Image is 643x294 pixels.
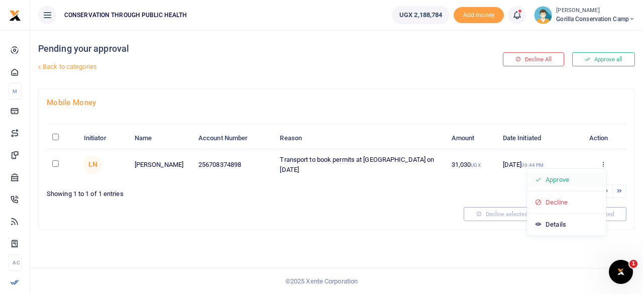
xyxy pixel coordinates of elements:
button: Decline All [503,52,564,66]
th: Amount: activate to sort column ascending [446,128,497,149]
a: logo-small logo-large logo-large [9,11,21,19]
a: profile-user [PERSON_NAME] Gorilla Conservation Camp [534,6,635,24]
th: Date Initiated: activate to sort column ascending [497,128,581,149]
h4: Pending your approval [38,43,434,54]
li: Ac [8,254,22,271]
td: 256708374898 [193,149,275,180]
a: Details [527,218,606,232]
th: Initiator: activate to sort column ascending [78,128,129,149]
th: Action: activate to sort column ascending [580,128,626,149]
div: Showing 1 to 1 of 1 entries [47,183,333,199]
span: CONSERVATION THROUGH PUBLIC HEALTH [60,11,191,20]
th: : activate to sort column descending [47,128,78,149]
small: [PERSON_NAME] [556,7,635,15]
td: Transport to book permits at [GEOGRAPHIC_DATA] on [DATE] [274,149,446,180]
span: UGX 2,188,784 [399,10,442,20]
th: Account Number: activate to sort column ascending [193,128,275,149]
th: Name: activate to sort column ascending [129,128,193,149]
td: [PERSON_NAME] [129,149,193,180]
a: Approve [527,173,606,187]
li: Wallet ballance [388,6,454,24]
span: 1 [629,260,637,268]
li: Toup your wallet [454,7,504,24]
h4: Mobile Money [47,97,626,108]
a: UGX 2,188,784 [392,6,450,24]
small: 09:44 PM [521,162,544,168]
small: UGX [471,162,480,168]
span: Add money [454,7,504,24]
iframe: Intercom live chat [609,260,633,284]
td: [DATE] [497,149,581,180]
a: Add money [454,11,504,18]
a: Back to categories [36,58,434,75]
li: M [8,83,22,100]
span: Lilian Nandudu [84,156,102,174]
span: Gorilla Conservation Camp [556,15,635,24]
img: profile-user [534,6,552,24]
img: logo-small [9,10,21,22]
th: Reason: activate to sort column ascending [274,128,446,149]
button: Approve all [572,52,635,66]
a: Decline [527,195,606,210]
td: 31,030 [446,149,497,180]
